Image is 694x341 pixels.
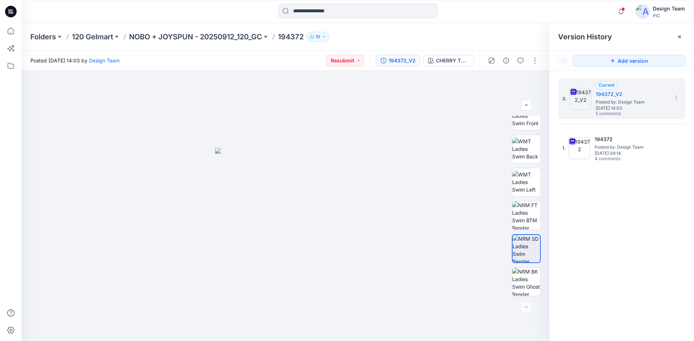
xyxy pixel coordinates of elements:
[512,268,540,296] img: NRM BK Ladies Swim Ghost Render
[436,57,469,65] div: CHERRY TOMATO
[596,106,668,111] span: [DATE] 14:03
[596,111,646,117] span: 5 comments
[30,57,120,64] span: Posted [DATE] 14:03 by
[595,156,645,162] span: 4 comments
[595,135,667,144] h5: 194372
[599,82,614,88] span: Current
[512,104,540,127] img: WMT Ladies Swim Front
[72,32,113,42] a: 120 Gelmart
[570,88,591,110] img: 194372_V2
[89,57,120,64] a: Design Team
[316,33,320,41] p: 10
[562,145,566,152] span: 1.
[635,4,650,19] img: avatar
[573,55,685,66] button: Add version
[376,55,420,66] button: 194372_V2
[513,235,540,262] img: NRM SD Ladies Swim Render
[677,34,682,40] button: Close
[389,57,416,65] div: 194372_V2
[653,13,685,18] div: PIC
[595,151,667,156] span: [DATE] 09:14
[596,99,668,106] span: Posted by: Design Team
[30,32,56,42] a: Folders
[500,55,512,66] button: Details
[653,4,685,13] div: Design Team
[562,96,567,102] span: 3.
[558,55,570,66] button: Show Hidden Versions
[129,32,262,42] a: NOBO + JOYSPUN - 20250912_120_GC
[512,171,540,193] img: WMT Ladies Swim Left
[307,32,329,42] button: 10
[278,32,304,42] p: 194372
[596,90,668,99] h5: 194372_V2
[569,137,590,159] img: 194372
[595,144,667,151] span: Posted by: Design Team
[512,201,540,229] img: NRM FT Ladies Swim BTM Render
[423,55,474,66] button: CHERRY TOMATO
[512,137,540,160] img: WMT Ladies Swim Back
[558,32,612,41] span: Version History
